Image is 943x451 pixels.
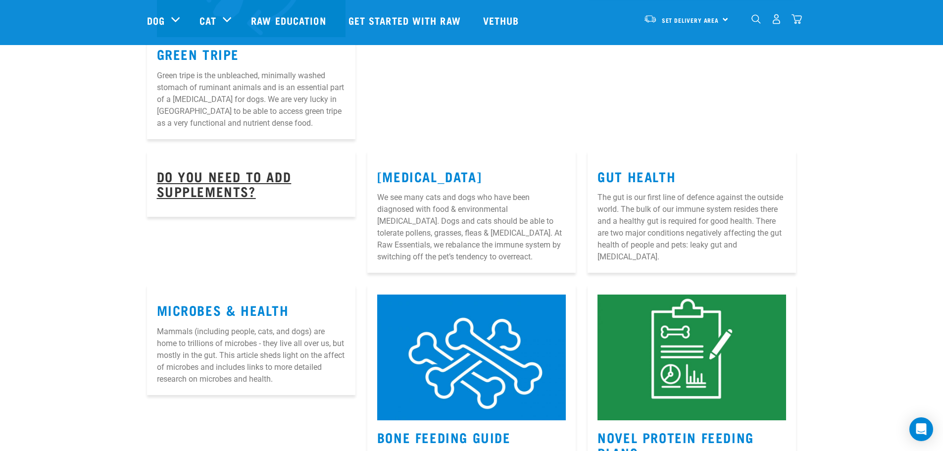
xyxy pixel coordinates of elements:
a: [MEDICAL_DATA] [377,172,482,180]
img: home-icon@2x.png [792,14,802,24]
p: Green tripe is the unbleached, minimally washed stomach of ruminant animals and is an essential p... [157,70,346,129]
div: Open Intercom Messenger [909,417,933,441]
a: Vethub [473,0,532,40]
a: Dog [147,13,165,28]
p: The gut is our first line of defence against the outside world. The bulk of our immune system res... [597,192,786,263]
img: 6.jpg [377,295,566,420]
img: van-moving.png [644,14,657,23]
img: Instagram_Core-Brand_Wildly-Good-Nutrition-12.jpg [597,295,786,420]
a: Raw Education [241,0,338,40]
a: Microbes & Health [157,306,289,313]
a: Green Tripe [157,50,240,57]
a: Bone Feeding Guide [377,433,511,441]
span: Set Delivery Area [662,18,719,22]
a: Get started with Raw [339,0,473,40]
img: home-icon-1@2x.png [751,14,761,24]
img: user.png [771,14,782,24]
p: Mammals (including people, cats, and dogs) are home to trillions of microbes - they live all over... [157,326,346,385]
a: Do you need to add supplements? [157,172,292,195]
a: Cat [199,13,216,28]
a: Gut Health [597,172,676,180]
p: We see many cats and dogs who have been diagnosed with food & environmental [MEDICAL_DATA]. Dogs ... [377,192,566,263]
